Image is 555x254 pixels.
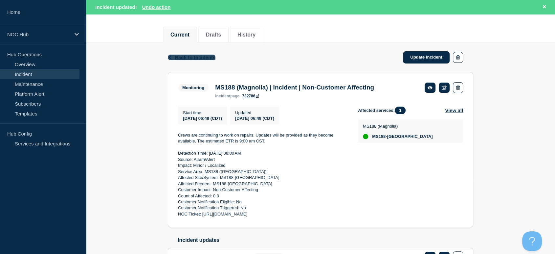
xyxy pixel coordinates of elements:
[403,51,450,63] a: Update incident
[178,237,473,243] h2: Incident updates
[395,107,406,114] span: 1
[215,94,230,98] span: incident
[242,94,259,98] a: 732786
[178,205,347,211] p: Customer Notification Triggered: No
[178,150,347,156] p: Detection Time: [DATE] 08:00 AM
[178,163,347,168] p: Impact: Minor / Localized
[142,4,171,10] button: Undo action
[178,175,347,181] p: Affected Site/System: MS188-[GEOGRAPHIC_DATA]
[178,211,347,217] p: NOC Ticket: [URL][DOMAIN_NAME]
[95,4,137,10] span: Incident updated!
[183,116,222,121] span: [DATE] 06:48 (CDT)
[175,55,215,60] span: Back to Incidents
[363,124,433,129] p: MS188 (Magnolia)
[215,84,374,91] h3: MS188 (Magnolia) | Incident | Non-Customer Affecting
[178,181,347,187] p: Affected Feeders: MS188-[GEOGRAPHIC_DATA]
[178,193,347,199] p: Count of Affected: 0.0
[358,107,409,114] span: Affected services:
[363,134,368,139] div: up
[178,132,347,144] p: Crews are continuing to work on repairs. Updates will be provided as they become available. The e...
[183,110,222,115] p: Start time :
[237,32,255,38] button: History
[215,94,239,98] p: page
[168,55,215,60] button: Back to Incidents
[445,107,463,114] button: View all
[178,84,209,91] span: Monitoring
[178,199,347,205] p: Customer Notification Eligible: No
[170,32,189,38] button: Current
[178,187,347,193] p: Customer Impact: Non-Customer Affecting
[522,231,542,251] iframe: Help Scout Beacon - Open
[372,134,433,139] span: MS188-[GEOGRAPHIC_DATA]
[178,157,347,163] p: Source: Alarm/Alert
[178,169,347,175] p: Service Area: MS188 ([GEOGRAPHIC_DATA])
[7,32,70,37] p: NOC Hub
[235,115,274,121] div: [DATE] 06:48 (CDT)
[206,32,221,38] button: Drafts
[235,110,274,115] p: Updated :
